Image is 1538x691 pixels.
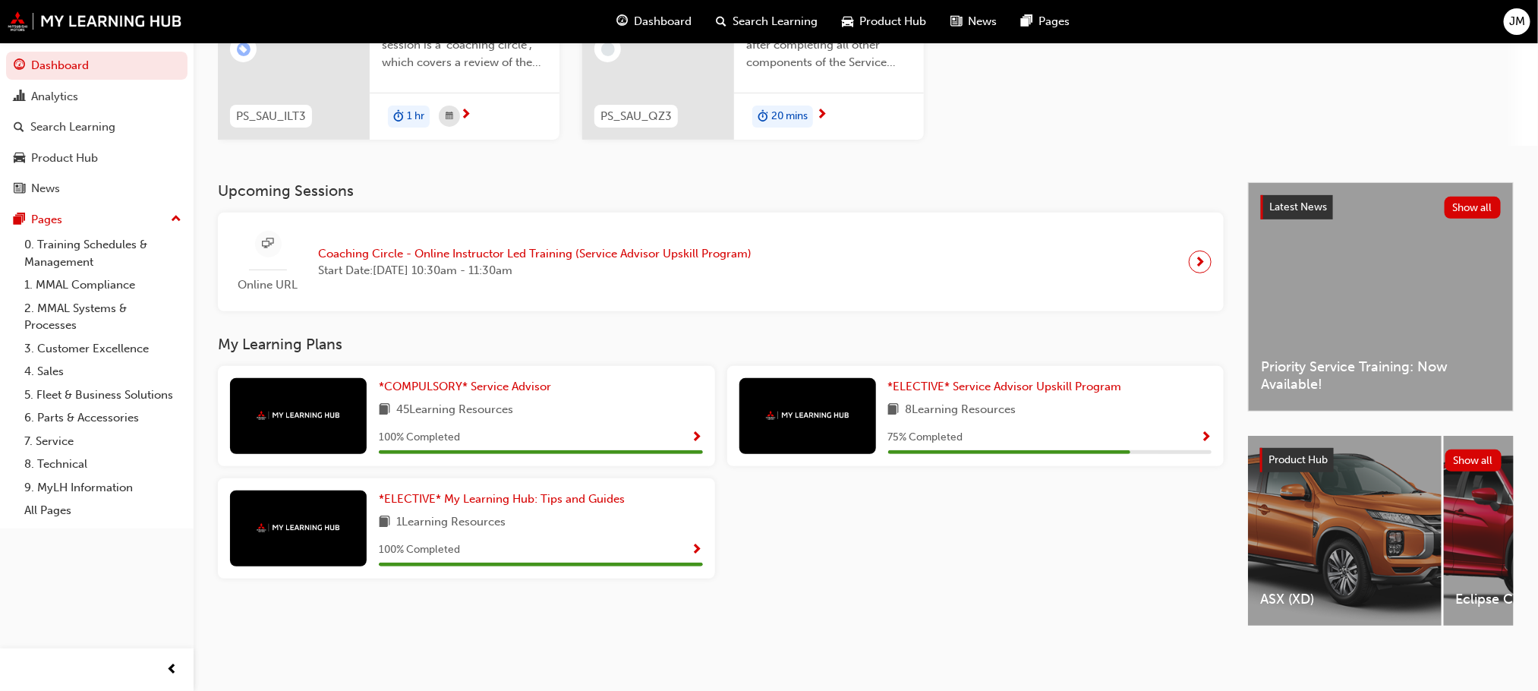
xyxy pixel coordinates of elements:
a: Search Learning [6,113,188,141]
span: car-icon [842,12,853,31]
a: *COMPULSORY* Service Advisor [379,378,557,396]
span: up-icon [171,210,181,229]
span: next-icon [460,109,471,122]
a: 0. Training Schedules & Management [18,233,188,273]
span: Latest News [1269,200,1327,213]
h3: Upcoming Sessions [218,182,1224,200]
a: 1. MMAL Compliance [18,273,188,297]
span: 75 % Completed [888,429,963,446]
span: duration-icon [393,107,404,127]
span: search-icon [14,121,24,134]
div: Pages [31,211,62,229]
a: Latest NewsShow allPriority Service Training: Now Available! [1248,182,1514,412]
img: mmal [257,411,340,421]
div: Search Learning [30,118,115,136]
span: pages-icon [14,213,25,227]
a: *ELECTIVE* My Learning Hub: Tips and Guides [379,491,631,508]
a: car-iconProduct Hub [830,6,938,37]
span: learningRecordVerb_NONE-icon [601,43,615,56]
div: Analytics [31,88,78,106]
span: news-icon [950,12,962,31]
span: *ELECTIVE* My Learning Hub: Tips and Guides [379,492,625,506]
span: 1 hr [407,108,424,125]
img: mmal [8,11,182,31]
span: duration-icon [758,107,768,127]
span: next-icon [816,109,827,122]
span: Start Date: [DATE] 10:30am - 11:30am [318,262,752,279]
a: 3. Customer Excellence [18,337,188,361]
a: All Pages [18,499,188,522]
a: 8. Technical [18,453,188,476]
button: Show Progress [692,541,703,560]
span: learningRecordVerb_ENROLL-icon [237,43,251,56]
img: mmal [257,523,340,533]
a: Analytics [6,83,188,111]
button: DashboardAnalyticsSearch LearningProduct HubNews [6,49,188,206]
span: Complete this assessment quiz after completing all other components of the Service Advisor Upskil... [746,20,912,71]
span: sessionType_ONLINE_URL-icon [263,235,274,254]
span: 1 Learning Resources [396,513,506,532]
span: Online URL [230,276,306,294]
a: search-iconSearch Learning [704,6,830,37]
div: Product Hub [31,150,98,167]
a: Latest NewsShow all [1261,195,1501,219]
span: This final online instructor led session is a 'coaching circle', which covers a review of the Ser... [382,20,547,71]
span: book-icon [379,513,390,532]
span: ASX (XD) [1260,591,1429,608]
span: Show Progress [692,431,703,445]
span: 100 % Completed [379,541,460,559]
a: 6. Parts & Accessories [18,406,188,430]
span: 45 Learning Resources [396,401,513,420]
span: Coaching Circle - Online Instructor Led Training (Service Advisor Upskill Program) [318,245,752,263]
span: book-icon [379,401,390,420]
a: 5. Fleet & Business Solutions [18,383,188,407]
a: guage-iconDashboard [604,6,704,37]
a: pages-iconPages [1009,6,1082,37]
span: news-icon [14,182,25,196]
button: Show all [1445,450,1502,472]
span: PS_SAU_ILT3 [236,108,306,125]
span: PS_SAU_QZ3 [600,108,672,125]
span: Product Hub [859,13,926,30]
a: Dashboard [6,52,188,80]
button: JM [1504,8,1530,35]
a: Online URLCoaching Circle - Online Instructor Led Training (Service Advisor Upskill Program)Start... [230,225,1212,300]
button: Show all [1445,197,1502,219]
button: Show Progress [1200,428,1212,447]
span: search-icon [716,12,726,31]
span: next-icon [1195,251,1206,273]
span: 100 % Completed [379,429,460,446]
span: guage-icon [616,12,628,31]
span: calendar-icon [446,107,453,126]
a: 4. Sales [18,360,188,383]
a: News [6,175,188,203]
h3: My Learning Plans [218,336,1224,353]
span: Show Progress [1200,431,1212,445]
span: Dashboard [634,13,692,30]
span: prev-icon [167,661,178,680]
img: mmal [766,411,849,421]
span: *COMPULSORY* Service Advisor [379,380,551,393]
span: guage-icon [14,59,25,73]
button: Pages [6,206,188,234]
span: Priority Service Training: Now Available! [1261,358,1501,393]
span: Show Progress [692,544,703,557]
span: News [968,13,997,30]
a: ASX (XD) [1248,436,1442,626]
a: news-iconNews [938,6,1009,37]
div: News [31,180,60,197]
span: car-icon [14,152,25,166]
span: book-icon [888,401,900,420]
span: Search Learning [733,13,818,30]
span: *ELECTIVE* Service Advisor Upskill Program [888,380,1122,393]
span: chart-icon [14,90,25,104]
span: Product Hub [1269,453,1328,466]
a: 7. Service [18,430,188,453]
button: Show Progress [692,428,703,447]
span: 20 mins [771,108,808,125]
span: pages-icon [1021,12,1032,31]
a: Product Hub [6,144,188,172]
a: Product HubShow all [1260,448,1502,472]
